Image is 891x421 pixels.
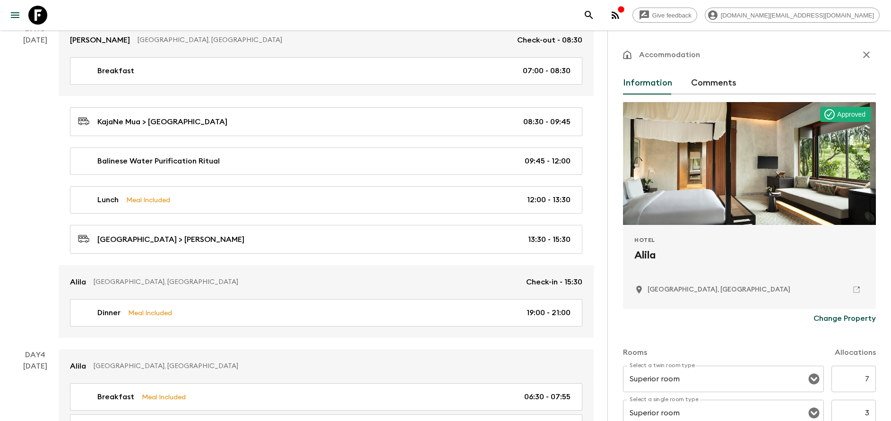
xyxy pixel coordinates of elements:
[523,65,571,77] p: 07:00 - 08:30
[70,107,582,136] a: KajaNe Mua > [GEOGRAPHIC_DATA]08:30 - 09:45
[59,349,594,383] a: Alila[GEOGRAPHIC_DATA], [GEOGRAPHIC_DATA]
[94,361,575,371] p: [GEOGRAPHIC_DATA], [GEOGRAPHIC_DATA]
[623,72,672,95] button: Information
[97,116,227,128] p: KajaNe Mua > [GEOGRAPHIC_DATA]
[639,49,700,60] p: Accommodation
[691,72,736,95] button: Comments
[630,361,695,369] label: Select a twin room type
[70,225,582,254] a: [GEOGRAPHIC_DATA] > [PERSON_NAME]13:30 - 15:30
[528,234,571,245] p: 13:30 - 15:30
[70,299,582,326] a: DinnerMeal Included19:00 - 21:00
[97,194,119,206] p: Lunch
[70,361,86,372] p: Alila
[634,248,865,278] h2: Alila
[623,347,647,358] p: Rooms
[70,383,582,411] a: BreakfastMeal Included06:30 - 07:55
[716,12,879,19] span: [DOMAIN_NAME][EMAIL_ADDRESS][DOMAIN_NAME]
[813,313,876,324] p: Change Property
[524,391,571,403] p: 06:30 - 07:55
[126,195,170,205] p: Meal Included
[835,347,876,358] p: Allocations
[523,116,571,128] p: 08:30 - 09:45
[632,8,697,23] a: Give feedback
[138,35,510,45] p: [GEOGRAPHIC_DATA], [GEOGRAPHIC_DATA]
[94,277,519,287] p: [GEOGRAPHIC_DATA], [GEOGRAPHIC_DATA]
[97,234,244,245] p: [GEOGRAPHIC_DATA] > [PERSON_NAME]
[70,276,86,288] p: Alila
[525,155,571,167] p: 09:45 - 12:00
[128,308,172,318] p: Meal Included
[705,8,880,23] div: [DOMAIN_NAME][EMAIL_ADDRESS][DOMAIN_NAME]
[527,307,571,318] p: 19:00 - 21:00
[70,57,582,85] a: Breakfast07:00 - 08:30
[807,372,821,386] button: Open
[97,65,134,77] p: Breakfast
[634,236,655,244] span: Hotel
[837,110,865,119] p: Approved
[11,349,59,361] p: Day 4
[97,155,220,167] p: Balinese Water Purification Ritual
[647,12,697,19] span: Give feedback
[526,276,582,288] p: Check-in - 15:30
[23,34,47,338] div: [DATE]
[623,102,876,225] div: Photo of Alila
[142,392,186,402] p: Meal Included
[6,6,25,25] button: menu
[580,6,598,25] button: search adventures
[70,186,582,214] a: LunchMeal Included12:00 - 13:30
[630,395,699,404] label: Select a single room type
[813,309,876,328] button: Change Property
[97,307,121,318] p: Dinner
[97,391,134,403] p: Breakfast
[648,285,790,294] p: Bali, Indonesia
[807,406,821,420] button: Open
[59,23,594,57] a: [PERSON_NAME][GEOGRAPHIC_DATA], [GEOGRAPHIC_DATA]Check-out - 08:30
[517,34,582,46] p: Check-out - 08:30
[70,34,130,46] p: [PERSON_NAME]
[70,147,582,175] a: Balinese Water Purification Ritual09:45 - 12:00
[527,194,571,206] p: 12:00 - 13:30
[59,265,594,299] a: Alila[GEOGRAPHIC_DATA], [GEOGRAPHIC_DATA]Check-in - 15:30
